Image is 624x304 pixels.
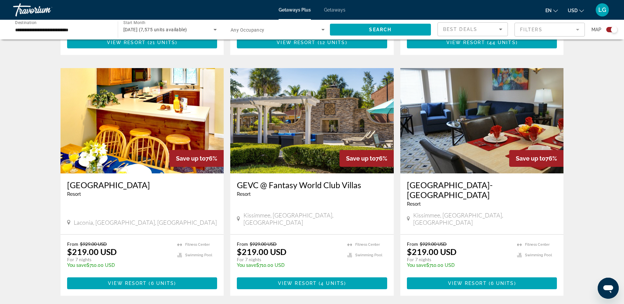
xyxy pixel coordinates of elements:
[146,40,177,45] span: ( )
[407,247,457,257] p: $219.00 USD
[491,281,514,286] span: 6 units
[443,27,477,32] span: Best Deals
[598,278,619,299] iframe: Bouton de lancement de la fenêtre de messagerie
[151,281,174,286] span: 6 units
[150,40,175,45] span: 21 units
[413,212,557,226] span: Kissimmee, [GEOGRAPHIC_DATA], [GEOGRAPHIC_DATA]
[13,1,79,18] a: Travorium
[237,257,341,263] p: For 7 nights
[407,201,421,207] span: Resort
[237,263,341,268] p: $710.00 USD
[407,257,511,263] p: For 7 nights
[123,20,145,25] span: Start Month
[407,263,511,268] p: $710.00 USD
[346,155,376,162] span: Save up to
[545,6,558,15] button: Change language
[448,281,487,286] span: View Resort
[594,3,611,17] button: User Menu
[568,8,578,13] span: USD
[339,150,394,167] div: 76%
[420,241,447,247] span: $929.00 USD
[516,155,545,162] span: Save up to
[443,25,502,33] mat-select: Sort by
[67,257,171,263] p: For 7 nights
[321,281,344,286] span: 4 units
[74,219,217,226] span: Laconia, [GEOGRAPHIC_DATA], [GEOGRAPHIC_DATA]
[591,25,601,34] span: Map
[355,253,382,257] span: Swimming Pool
[147,281,176,286] span: ( )
[67,263,87,268] span: You save
[169,150,224,167] div: 76%
[237,277,387,289] button: View Resort(4 units)
[278,281,317,286] span: View Resort
[67,277,217,289] button: View Resort(6 units)
[230,68,394,173] img: A937O01X.jpg
[123,27,187,32] span: [DATE] (7,575 units available)
[446,40,485,45] span: View Resort
[231,27,264,33] span: Any Occupancy
[407,263,426,268] span: You save
[67,247,117,257] p: $219.00 USD
[279,7,311,13] a: Getaways Plus
[243,212,387,226] span: Kissimmee, [GEOGRAPHIC_DATA], [GEOGRAPHIC_DATA]
[237,247,287,257] p: $219.00 USD
[355,242,380,247] span: Fitness Center
[67,241,78,247] span: From
[400,68,564,173] img: 6815I01L.jpg
[107,40,146,45] span: View Resort
[67,37,217,48] button: View Resort(21 units)
[324,7,345,13] a: Getaways
[489,40,516,45] span: 44 units
[407,241,418,247] span: From
[315,40,347,45] span: ( )
[108,281,147,286] span: View Resort
[185,253,212,257] span: Swimming Pool
[67,263,171,268] p: $710.00 USD
[525,242,550,247] span: Fitness Center
[320,40,345,45] span: 12 units
[80,241,107,247] span: $929.00 USD
[176,155,206,162] span: Save up to
[237,37,387,48] button: View Resort(12 units)
[67,180,217,190] a: [GEOGRAPHIC_DATA]
[237,180,387,190] a: GEVC @ Fantasy World Club Villas
[485,40,518,45] span: ( )
[237,241,248,247] span: From
[250,241,277,247] span: $929.00 USD
[598,7,606,13] span: LG
[514,22,585,37] button: Filter
[237,191,251,197] span: Resort
[277,40,315,45] span: View Resort
[407,180,557,200] a: [GEOGRAPHIC_DATA]-[GEOGRAPHIC_DATA]
[407,37,557,48] button: View Resort(44 units)
[525,253,552,257] span: Swimming Pool
[330,24,431,36] button: Search
[487,281,516,286] span: ( )
[509,150,563,167] div: 76%
[185,242,210,247] span: Fitness Center
[15,20,37,25] span: Destination
[237,263,256,268] span: You save
[317,281,346,286] span: ( )
[568,6,584,15] button: Change currency
[407,277,557,289] button: View Resort(6 units)
[61,68,224,173] img: D453I01X.jpg
[545,8,552,13] span: en
[369,27,391,32] span: Search
[67,191,81,197] span: Resort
